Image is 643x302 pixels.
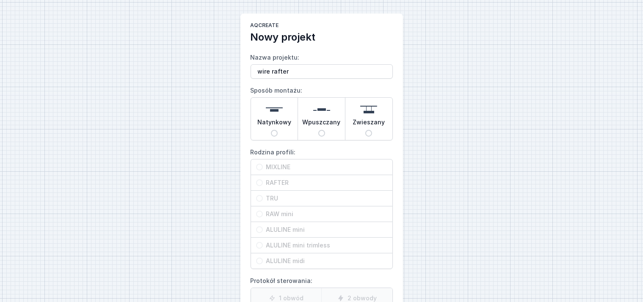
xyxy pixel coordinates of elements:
img: recessed.svg [313,101,330,118]
label: Rodzina profili: [251,146,393,269]
span: Wpuszczany [303,118,341,130]
input: Nazwa projektu: [251,64,393,79]
img: suspended.svg [360,101,377,118]
label: Sposób montażu: [251,84,393,140]
label: Nazwa projektu: [251,51,393,79]
h1: AQcreate [251,22,393,30]
h2: Nowy projekt [251,30,393,44]
input: Zwieszany [365,130,372,137]
input: Wpuszczany [318,130,325,137]
span: Zwieszany [353,118,385,130]
span: Natynkowy [257,118,291,130]
input: Natynkowy [271,130,278,137]
img: surface.svg [266,101,283,118]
